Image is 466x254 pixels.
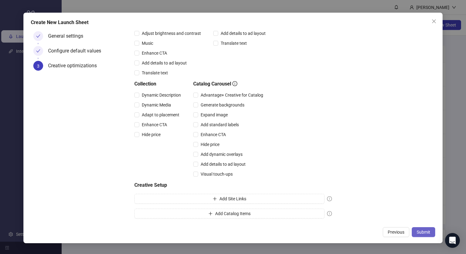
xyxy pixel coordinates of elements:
[139,50,170,56] span: Enhance CTA
[139,111,182,118] span: Adapt to placement
[48,61,102,71] div: Creative optimizations
[198,102,247,108] span: Generate backgrounds
[139,69,170,76] span: Translate text
[139,60,189,66] span: Add details to ad layout
[383,227,409,237] button: Previous
[388,230,404,235] span: Previous
[198,141,222,148] span: Hide price
[198,111,230,118] span: Expand image
[36,34,40,38] span: check
[134,80,183,88] h5: Collection
[431,19,436,24] span: close
[36,49,40,53] span: check
[213,197,217,201] span: plus
[139,131,163,138] span: Hide price
[134,181,332,189] h5: Creative Setup
[134,194,325,204] button: Add Site Links
[134,209,325,219] button: Add Catalog Items
[48,31,88,41] div: General settings
[218,30,268,37] span: Add details to ad layout
[139,121,170,128] span: Enhance CTA
[198,131,228,138] span: Enhance CTA
[445,233,460,248] div: Open Intercom Messenger
[198,171,235,177] span: Visual touch-ups
[198,151,245,158] span: Add dynamic overlays
[198,161,248,168] span: Add details to ad layout
[232,81,237,86] span: info-circle
[219,196,246,201] span: Add Site Links
[327,211,332,216] span: exclamation-circle
[198,92,266,98] span: Advantage+ Creative for Catalog
[198,121,241,128] span: Add standard labels
[37,64,39,69] span: 3
[208,211,213,216] span: plus
[139,102,174,108] span: Dynamic Media
[139,92,183,98] span: Dynamic Description
[139,40,156,47] span: Music
[31,19,435,26] div: Create New Launch Sheet
[215,211,251,216] span: Add Catalog Items
[327,196,332,201] span: exclamation-circle
[417,230,430,235] span: Submit
[193,80,266,88] h5: Catalog Carousel
[412,227,435,237] button: Submit
[48,46,106,56] div: Configure default values
[429,16,439,26] button: Close
[218,40,249,47] span: Translate text
[139,30,203,37] span: Adjust brightness and contrast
